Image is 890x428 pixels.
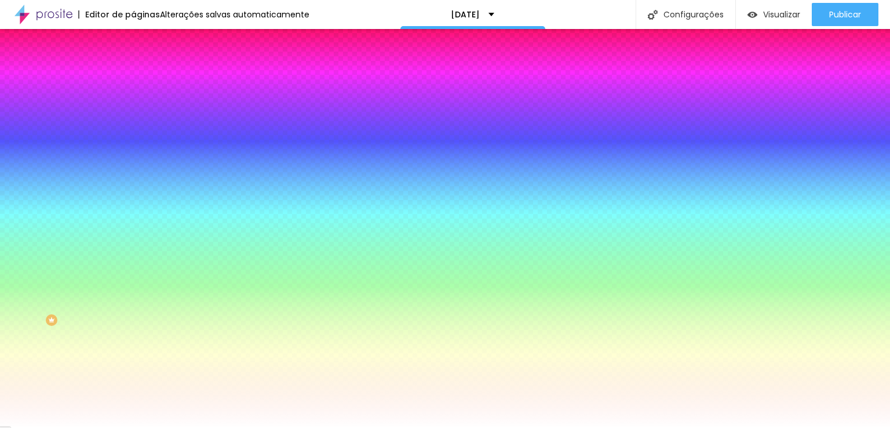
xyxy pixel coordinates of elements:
[78,10,160,19] div: Editor de páginas
[736,3,812,26] button: Visualizar
[451,10,480,19] p: [DATE]
[648,10,658,20] img: Icone
[747,10,757,20] img: view-1.svg
[763,10,800,19] span: Visualizar
[829,10,861,19] span: Publicar
[812,3,878,26] button: Publicar
[160,10,309,19] div: Alterações salvas automaticamente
